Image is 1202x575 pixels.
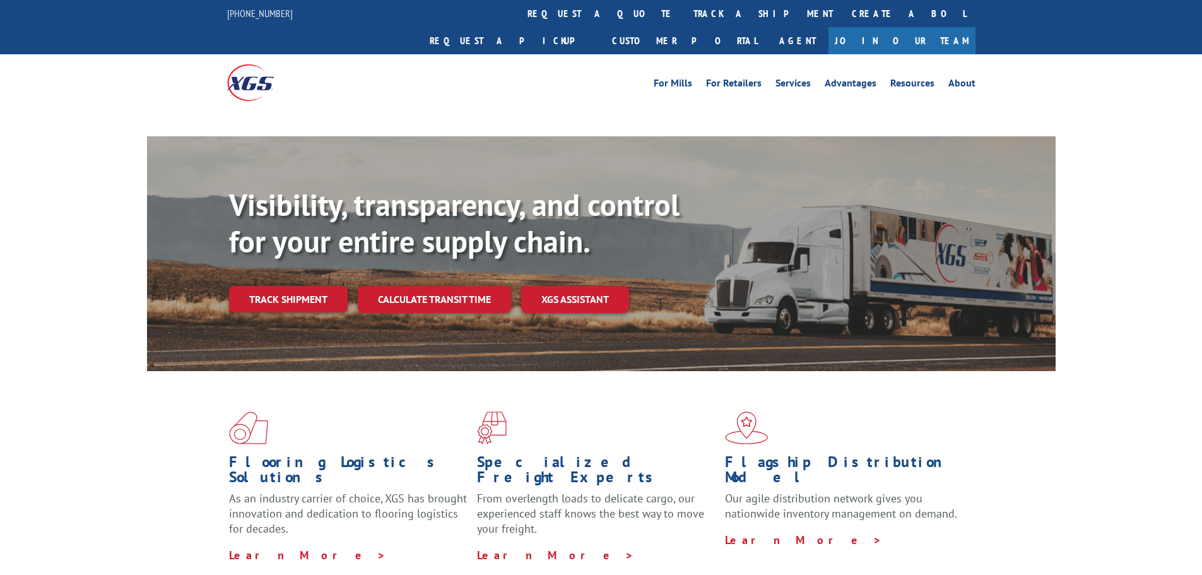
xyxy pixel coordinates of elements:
[521,286,629,313] a: XGS ASSISTANT
[229,491,467,536] span: As an industry carrier of choice, XGS has brought innovation and dedication to flooring logistics...
[775,78,811,92] a: Services
[603,27,767,54] a: Customer Portal
[767,27,828,54] a: Agent
[725,412,769,444] img: xgs-icon-flagship-distribution-model-red
[227,7,293,20] a: [PHONE_NUMBER]
[229,412,268,444] img: xgs-icon-total-supply-chain-intelligence-red
[825,78,876,92] a: Advantages
[725,491,957,521] span: Our agile distribution network gives you nationwide inventory management on demand.
[477,491,716,547] p: From overlength loads to delicate cargo, our experienced staff knows the best way to move your fr...
[706,78,762,92] a: For Retailers
[654,78,692,92] a: For Mills
[948,78,975,92] a: About
[477,548,634,562] a: Learn More >
[890,78,934,92] a: Resources
[420,27,603,54] a: Request a pickup
[229,286,348,312] a: Track shipment
[477,412,507,444] img: xgs-icon-focused-on-flooring-red
[229,185,680,261] b: Visibility, transparency, and control for your entire supply chain.
[828,27,975,54] a: Join Our Team
[229,454,468,491] h1: Flooring Logistics Solutions
[725,533,882,547] a: Learn More >
[358,286,511,313] a: Calculate transit time
[725,454,963,491] h1: Flagship Distribution Model
[477,454,716,491] h1: Specialized Freight Experts
[229,548,386,562] a: Learn More >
